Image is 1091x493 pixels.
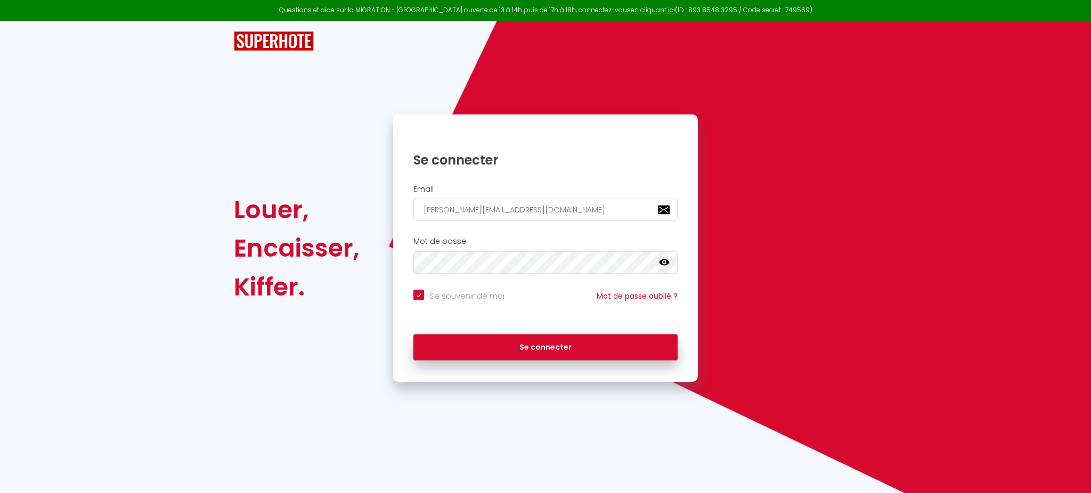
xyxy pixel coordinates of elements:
a: en cliquant ici [631,5,675,14]
button: Se connecter [413,334,678,361]
h2: Email [413,185,678,194]
h2: Mot de passe [413,237,678,246]
a: Mot de passe oublié ? [597,291,678,301]
div: Encaisser, [234,229,360,267]
h1: Se connecter [413,152,678,168]
div: Kiffer. [234,268,360,306]
img: SuperHote logo [234,31,314,51]
div: Louer, [234,191,360,229]
input: Ton Email [413,199,678,221]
